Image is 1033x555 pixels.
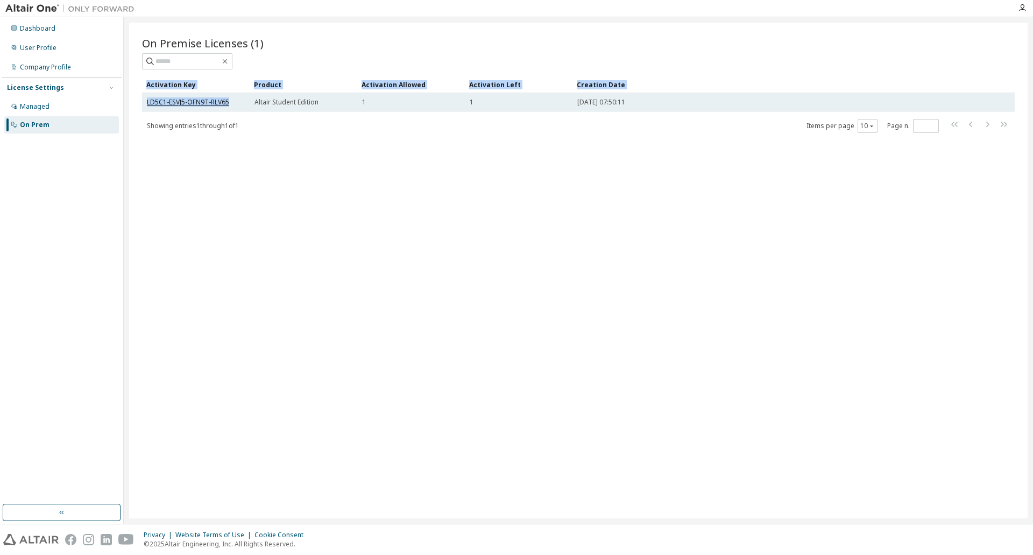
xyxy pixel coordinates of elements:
div: Activation Allowed [362,76,461,93]
span: [DATE] 07:50:11 [577,98,625,107]
div: Creation Date [577,76,967,93]
span: Showing entries 1 through 1 of 1 [147,121,239,130]
img: linkedin.svg [101,534,112,545]
div: Product [254,76,353,93]
div: Cookie Consent [254,531,310,539]
button: 10 [860,122,875,130]
span: Altair Student Edition [254,98,319,107]
div: User Profile [20,44,56,52]
span: 1 [470,98,473,107]
span: Items per page [806,119,878,133]
a: LD5C1-ESVJ5-OFN9T-RLV65 [147,97,229,107]
img: instagram.svg [83,534,94,545]
div: Managed [20,102,49,111]
div: Activation Key [146,76,245,93]
img: Altair One [5,3,140,14]
img: facebook.svg [65,534,76,545]
div: Company Profile [20,63,71,72]
span: 1 [362,98,366,107]
div: Website Terms of Use [175,531,254,539]
span: Page n. [887,119,939,133]
img: altair_logo.svg [3,534,59,545]
img: youtube.svg [118,534,134,545]
div: Dashboard [20,24,55,33]
p: © 2025 Altair Engineering, Inc. All Rights Reserved. [144,539,310,549]
div: Privacy [144,531,175,539]
div: On Prem [20,121,49,129]
div: License Settings [7,83,64,92]
span: On Premise Licenses (1) [142,36,264,51]
div: Activation Left [469,76,568,93]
